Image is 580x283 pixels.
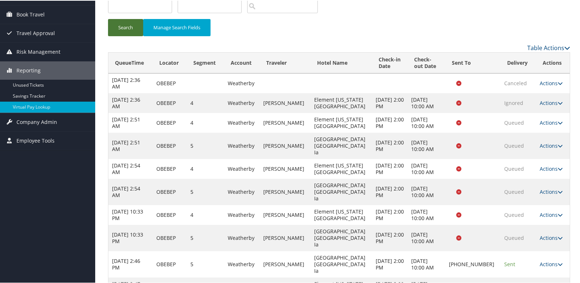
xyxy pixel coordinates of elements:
[540,211,563,218] a: Actions
[372,132,408,158] td: [DATE] 2:00 PM
[372,178,408,204] td: [DATE] 2:00 PM
[108,93,153,112] td: [DATE] 2:36 AM
[408,132,445,158] td: [DATE] 10:00 AM
[187,93,224,112] td: 4
[504,99,523,106] span: Ignored
[540,188,563,195] a: Actions
[153,158,187,178] td: OBEBEP
[187,158,224,178] td: 4
[153,204,187,224] td: OBEBEP
[260,178,310,204] td: [PERSON_NAME]
[153,93,187,112] td: OBEBEP
[143,18,211,35] button: Manage Search Fields
[224,52,260,73] th: Account: activate to sort column ascending
[108,224,153,250] td: [DATE] 10:33 PM
[504,118,524,125] span: Queued
[260,112,310,132] td: [PERSON_NAME]
[536,52,570,73] th: Actions
[224,93,260,112] td: Weatherby
[372,204,408,224] td: [DATE] 2:00 PM
[504,260,515,267] span: Sent
[504,234,524,241] span: Queued
[108,250,153,277] td: [DATE] 2:46 PM
[16,112,57,131] span: Company Admin
[260,93,310,112] td: [PERSON_NAME]
[445,250,501,277] td: [PHONE_NUMBER]
[311,250,372,277] td: [GEOGRAPHIC_DATA] [GEOGRAPHIC_DATA] Ia
[187,224,224,250] td: 5
[187,112,224,132] td: 4
[108,73,153,93] td: [DATE] 2:36 AM
[108,204,153,224] td: [DATE] 10:33 PM
[408,250,445,277] td: [DATE] 10:00 AM
[504,188,524,195] span: Queued
[153,132,187,158] td: OBEBEP
[311,158,372,178] td: Element [US_STATE][GEOGRAPHIC_DATA]
[504,165,524,171] span: Queued
[408,204,445,224] td: [DATE] 10:00 AM
[504,141,524,148] span: Queued
[504,211,524,218] span: Queued
[224,250,260,277] td: Weatherby
[187,178,224,204] td: 5
[372,112,408,132] td: [DATE] 2:00 PM
[408,158,445,178] td: [DATE] 10:00 AM
[187,250,224,277] td: 5
[224,158,260,178] td: Weatherby
[224,132,260,158] td: Weatherby
[311,204,372,224] td: Element [US_STATE][GEOGRAPHIC_DATA]
[224,224,260,250] td: Weatherby
[372,224,408,250] td: [DATE] 2:00 PM
[153,52,187,73] th: Locator: activate to sort column ascending
[540,79,563,86] a: Actions
[260,158,310,178] td: [PERSON_NAME]
[527,43,570,51] a: Table Actions
[372,52,408,73] th: Check-in Date: activate to sort column ascending
[311,93,372,112] td: Element [US_STATE][GEOGRAPHIC_DATA]
[108,178,153,204] td: [DATE] 2:54 AM
[16,23,55,42] span: Travel Approval
[153,73,187,93] td: OBEBEP
[408,224,445,250] td: [DATE] 10:00 AM
[108,132,153,158] td: [DATE] 2:51 AM
[153,112,187,132] td: OBEBEP
[540,260,563,267] a: Actions
[260,204,310,224] td: [PERSON_NAME]
[540,141,563,148] a: Actions
[260,132,310,158] td: [PERSON_NAME]
[260,224,310,250] td: [PERSON_NAME]
[260,52,310,73] th: Traveler: activate to sort column ascending
[372,158,408,178] td: [DATE] 2:00 PM
[153,178,187,204] td: OBEBEP
[311,132,372,158] td: [GEOGRAPHIC_DATA] [GEOGRAPHIC_DATA] Ia
[311,112,372,132] td: Element [US_STATE][GEOGRAPHIC_DATA]
[187,52,224,73] th: Segment: activate to sort column ascending
[311,178,372,204] td: [GEOGRAPHIC_DATA] [GEOGRAPHIC_DATA] Ia
[408,93,445,112] td: [DATE] 10:00 AM
[540,118,563,125] a: Actions
[311,224,372,250] td: [GEOGRAPHIC_DATA] [GEOGRAPHIC_DATA] Ia
[108,18,143,35] button: Search
[311,52,372,73] th: Hotel Name: activate to sort column ascending
[16,131,55,149] span: Employee Tools
[108,52,153,73] th: QueueTime: activate to sort column ascending
[372,250,408,277] td: [DATE] 2:00 PM
[16,61,41,79] span: Reporting
[408,112,445,132] td: [DATE] 10:00 AM
[153,224,187,250] td: OBEBEP
[445,52,501,73] th: Sent To: activate to sort column descending
[540,99,563,106] a: Actions
[108,158,153,178] td: [DATE] 2:54 AM
[224,73,260,93] td: Weatherby
[408,52,445,73] th: Check-out Date: activate to sort column ascending
[372,93,408,112] td: [DATE] 2:00 PM
[108,112,153,132] td: [DATE] 2:51 AM
[540,234,563,241] a: Actions
[224,204,260,224] td: Weatherby
[260,250,310,277] td: [PERSON_NAME]
[16,5,45,23] span: Book Travel
[408,178,445,204] td: [DATE] 10:00 AM
[224,178,260,204] td: Weatherby
[187,204,224,224] td: 4
[16,42,60,60] span: Risk Management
